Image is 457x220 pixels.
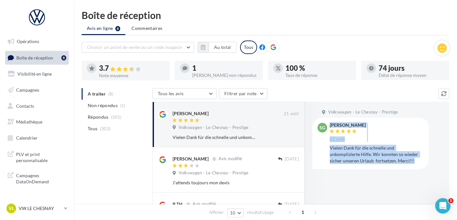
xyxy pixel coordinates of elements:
a: Médiathèque [4,115,70,129]
span: [DATE] [285,202,299,207]
iframe: Intercom live chat [435,198,451,214]
div: 100 % [285,65,351,72]
span: Campagnes [16,87,39,93]
div: Taux de réponse [285,73,351,78]
div: Note moyenne [99,73,165,78]
div: J’attends toujours mon devis [173,179,257,186]
div: [PERSON_NAME] [173,110,209,117]
span: 1 [448,198,453,203]
div: Vielen Dank für die schnelle und unkomplizierte Hilfe. Wir konnten so wieder sicher unseren Urlau... [330,145,424,164]
span: Commentaires [131,25,162,32]
button: 10 [227,208,244,217]
span: Tous les avis [158,91,184,96]
span: VL [9,205,14,212]
span: résultats/page [247,209,274,215]
div: [PERSON_NAME] [330,123,366,127]
span: Afficher [209,209,224,215]
div: Délai de réponse moyen [379,73,444,78]
div: 74 jours [379,65,444,72]
span: Contacts [16,103,34,108]
span: Campagnes DataOnDemand [16,171,66,185]
a: Opérations [4,35,70,48]
a: Calendrier [4,131,70,145]
a: PLV et print personnalisable [4,147,70,166]
span: 21 août [330,136,345,142]
span: [DATE] [285,156,299,162]
span: Avis modifié [219,156,242,161]
span: Répondus [88,114,109,120]
button: Choisir un point de vente ou un code magasin [82,42,194,53]
span: Visibilité en ligne [17,71,52,77]
span: Boîte de réception [16,55,53,60]
span: (302) [100,126,111,131]
span: Volkswagen - Le Chesnay - Prestige [179,170,248,176]
div: 1 [192,65,258,72]
button: Au total [209,42,237,53]
span: Volkswagen - Le Chesnay - Prestige [179,125,248,131]
span: (1) [120,103,126,108]
div: Boîte de réception [82,10,449,20]
button: Au total [198,42,237,53]
p: VW LE CHESNAY [19,205,61,212]
a: Campagnes DataOnDemand [4,169,70,188]
a: Visibilité en ligne [4,67,70,81]
span: SG [319,124,325,131]
span: 1 [298,207,308,217]
div: Tous [240,41,257,54]
span: Opérations [17,39,39,44]
a: Boîte de réception8 [4,51,70,65]
a: Campagnes [4,83,70,97]
span: Non répondus [88,102,118,109]
button: Tous les avis [152,88,217,99]
span: Médiathèque [16,119,42,124]
span: PLV et print personnalisable [16,150,66,164]
div: P TH [173,201,183,207]
span: Calendrier [16,135,38,141]
button: Filtrer par note [219,88,267,99]
span: Tous [88,125,97,132]
a: VL VW LE CHESNAY [5,202,69,215]
div: 3.7 [99,65,165,72]
div: [PERSON_NAME] [173,156,209,162]
div: Vielen Dank für die schnelle und unkomplizierte Hilfe. Wir konnten so wieder sicher unseren Urlau... [173,134,257,141]
a: Contacts [4,99,70,113]
span: 21 août [284,111,299,117]
span: Avis modifié [193,202,216,207]
span: Volkswagen - Le Chesnay - Prestige [328,109,398,115]
span: (301) [111,115,122,120]
span: 10 [230,210,236,215]
div: 8 [61,55,66,60]
span: Choisir un point de vente ou un code magasin [87,44,182,50]
div: [PERSON_NAME] non répondus [192,73,258,78]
